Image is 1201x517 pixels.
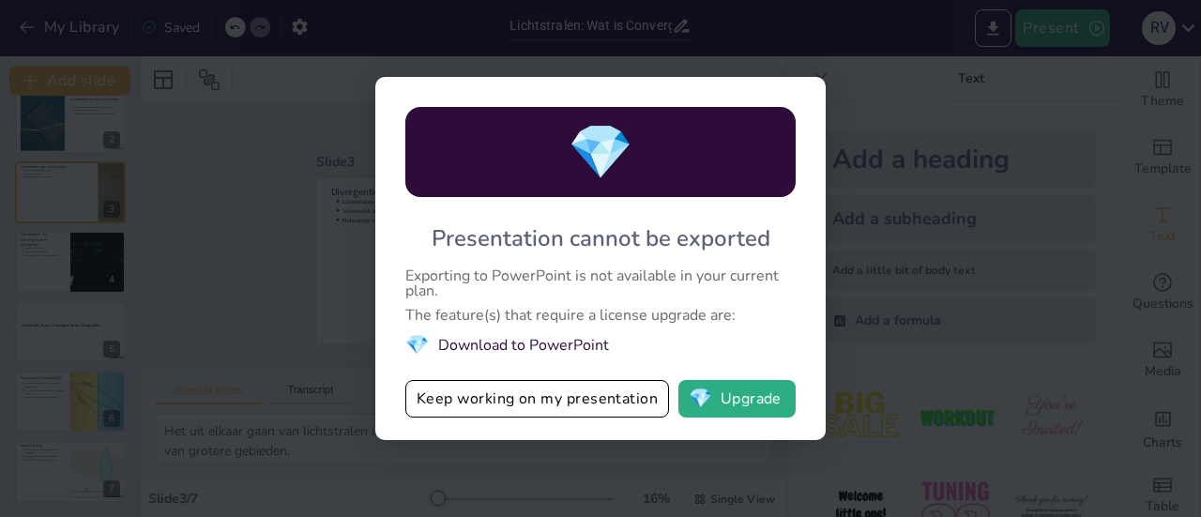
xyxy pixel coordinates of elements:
[405,380,669,418] button: Keep working on my presentation
[689,389,712,408] span: diamond
[568,116,633,189] span: diamond
[678,380,796,418] button: diamondUpgrade
[405,332,429,357] span: diamond
[432,223,770,253] div: Presentation cannot be exported
[405,268,796,298] div: Exporting to PowerPoint is not available in your current plan.
[405,308,796,323] div: The feature(s) that require a license upgrade are:
[405,332,796,357] li: Download to PowerPoint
